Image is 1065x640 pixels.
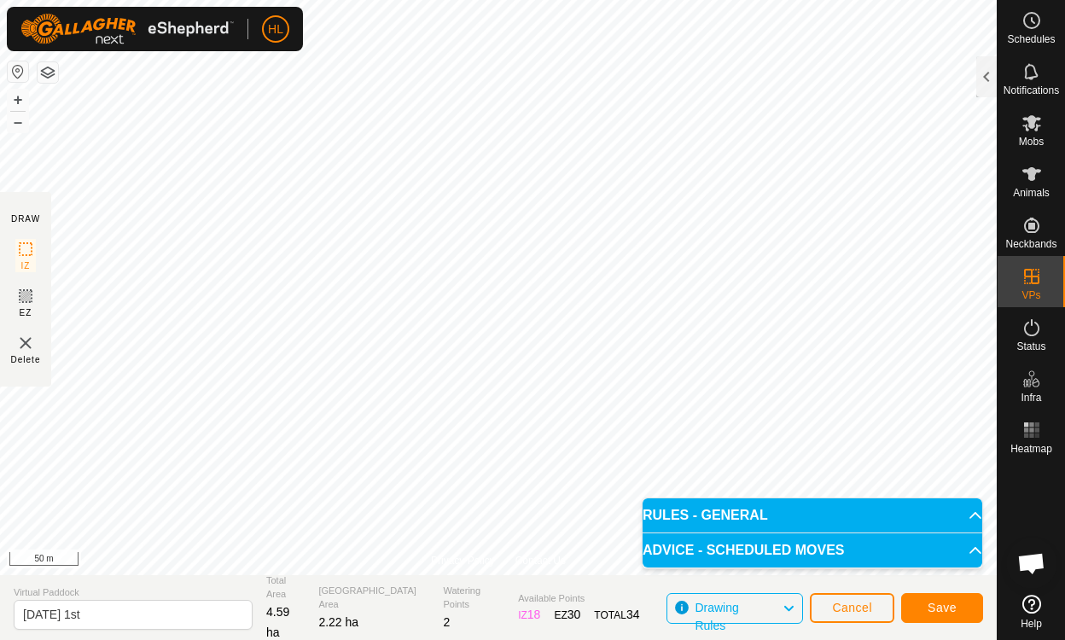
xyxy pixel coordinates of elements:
[810,593,894,623] button: Cancel
[8,61,28,82] button: Reset Map
[1016,341,1045,352] span: Status
[594,606,639,624] div: TOTAL
[928,601,957,614] span: Save
[695,601,738,632] span: Drawing Rules
[518,606,540,624] div: IZ
[643,498,982,532] p-accordion-header: RULES - GENERAL
[443,615,450,629] span: 2
[1013,188,1050,198] span: Animals
[318,615,358,629] span: 2.22 ha
[1010,444,1052,454] span: Heatmap
[20,14,234,44] img: Gallagher Logo
[11,212,40,225] div: DRAW
[643,509,768,522] span: RULES - GENERAL
[1004,85,1059,96] span: Notifications
[567,608,581,621] span: 30
[8,90,28,110] button: +
[1007,34,1055,44] span: Schedules
[14,585,253,600] span: Virtual Paddock
[1006,538,1057,589] div: Open chat
[15,333,36,353] img: VP
[266,573,305,602] span: Total Area
[266,605,289,639] span: 4.59 ha
[1005,239,1056,249] span: Neckbands
[20,306,32,319] span: EZ
[11,353,41,366] span: Delete
[515,553,566,568] a: Contact Us
[268,20,283,38] span: HL
[832,601,872,614] span: Cancel
[1019,137,1044,147] span: Mobs
[431,553,495,568] a: Privacy Policy
[643,544,844,557] span: ADVICE - SCHEDULED MOVES
[518,591,639,606] span: Available Points
[998,588,1065,636] a: Help
[318,584,429,612] span: [GEOGRAPHIC_DATA] Area
[1021,393,1041,403] span: Infra
[1021,290,1040,300] span: VPs
[626,608,640,621] span: 34
[901,593,983,623] button: Save
[38,62,58,83] button: Map Layers
[527,608,541,621] span: 18
[443,584,504,612] span: Watering Points
[8,112,28,132] button: –
[21,259,31,272] span: IZ
[643,533,982,567] p-accordion-header: ADVICE - SCHEDULED MOVES
[554,606,580,624] div: EZ
[1021,619,1042,629] span: Help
